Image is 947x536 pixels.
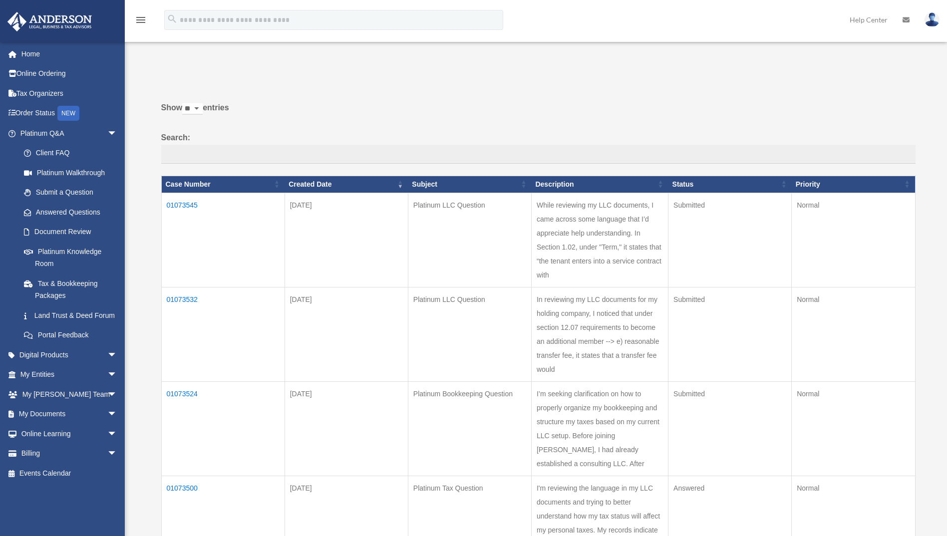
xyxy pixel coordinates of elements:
a: Billingarrow_drop_down [7,444,132,464]
td: [DATE] [285,381,408,476]
th: Created Date: activate to sort column ascending [285,176,408,193]
th: Case Number: activate to sort column ascending [161,176,285,193]
a: Platinum Knowledge Room [14,242,127,273]
a: Digital Productsarrow_drop_down [7,345,132,365]
img: Anderson Advisors Platinum Portal [4,12,95,31]
td: Normal [792,381,915,476]
a: Home [7,44,132,64]
label: Show entries [161,101,916,125]
td: Platinum Bookkeeping Question [408,381,531,476]
img: User Pic [925,12,940,27]
td: 01073532 [161,287,285,381]
th: Status: activate to sort column ascending [668,176,792,193]
th: Subject: activate to sort column ascending [408,176,531,193]
select: Showentries [182,103,203,115]
a: My [PERSON_NAME] Teamarrow_drop_down [7,384,132,404]
td: [DATE] [285,193,408,287]
a: Answered Questions [14,202,122,222]
a: Events Calendar [7,463,132,483]
span: arrow_drop_down [107,404,127,425]
input: Search: [161,145,916,164]
td: 01073524 [161,381,285,476]
a: Portal Feedback [14,325,127,345]
label: Search: [161,131,916,164]
a: My Documentsarrow_drop_down [7,404,132,424]
th: Priority: activate to sort column ascending [792,176,915,193]
div: NEW [57,106,79,121]
a: Land Trust & Deed Forum [14,305,127,325]
td: Submitted [668,381,792,476]
a: menu [135,17,147,26]
a: Platinum Walkthrough [14,163,127,183]
td: 01073545 [161,193,285,287]
a: Client FAQ [14,143,127,163]
td: I’m seeking clarification on how to properly organize my bookkeeping and structure my taxes based... [531,381,668,476]
td: Normal [792,193,915,287]
i: menu [135,14,147,26]
span: arrow_drop_down [107,444,127,464]
a: Tax Organizers [7,83,132,103]
a: Platinum Q&Aarrow_drop_down [7,123,127,143]
a: Online Ordering [7,64,132,84]
td: Submitted [668,193,792,287]
td: [DATE] [285,287,408,381]
td: While reviewing my LLC documents, I came across some language that I’d appreciate help understand... [531,193,668,287]
a: Submit a Question [14,183,127,203]
a: Tax & Bookkeeping Packages [14,273,127,305]
i: search [167,13,178,24]
th: Description: activate to sort column ascending [531,176,668,193]
a: Document Review [14,222,127,242]
span: arrow_drop_down [107,384,127,405]
td: Platinum LLC Question [408,287,531,381]
td: Normal [792,287,915,381]
span: arrow_drop_down [107,123,127,144]
td: Platinum LLC Question [408,193,531,287]
span: arrow_drop_down [107,424,127,444]
td: In reviewing my LLC documents for my holding company, I noticed that under section 12.07 requirem... [531,287,668,381]
span: arrow_drop_down [107,345,127,365]
td: Submitted [668,287,792,381]
a: Online Learningarrow_drop_down [7,424,132,444]
a: My Entitiesarrow_drop_down [7,365,132,385]
a: Order StatusNEW [7,103,132,124]
span: arrow_drop_down [107,365,127,385]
